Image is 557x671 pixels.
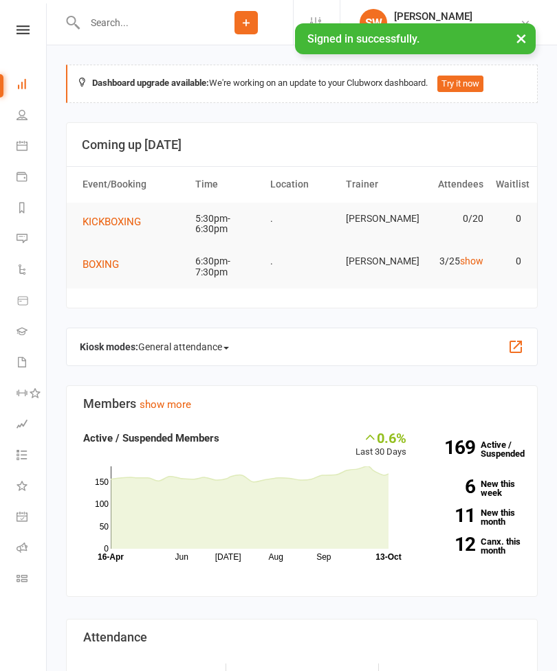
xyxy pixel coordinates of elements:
[83,630,521,644] h3: Attendance
[17,70,47,101] a: Dashboard
[17,410,47,441] a: Assessments
[17,503,47,534] a: General attendance kiosk mode
[509,23,534,53] button: ×
[415,203,490,235] td: 0/20
[307,32,419,45] span: Signed in successfully.
[82,138,522,152] h3: Coming up [DATE]
[83,214,151,230] button: KICKBOXING
[83,216,141,228] span: KICKBOXING
[427,506,475,525] strong: 11
[17,534,47,565] a: Roll call kiosk mode
[140,398,191,411] a: show more
[394,10,520,23] div: [PERSON_NAME]
[17,163,47,194] a: Payments
[83,256,129,273] button: BOXING
[17,132,47,163] a: Calendar
[189,167,264,202] th: Time
[427,477,475,496] strong: 6
[420,430,532,468] a: 169Active / Suspended
[189,203,264,246] td: 5:30pm-6:30pm
[92,78,209,88] strong: Dashboard upgrade available:
[83,432,219,444] strong: Active / Suspended Members
[83,258,119,271] span: BOXING
[66,65,538,103] div: We're working on an update to your Clubworx dashboard.
[427,535,475,554] strong: 12
[17,101,47,132] a: People
[340,245,415,277] td: [PERSON_NAME]
[490,245,527,277] td: 0
[17,472,47,503] a: What's New
[460,255,483,266] a: show
[83,397,521,411] h3: Members
[437,76,483,92] button: Try it now
[264,203,339,235] td: .
[360,9,387,36] div: SW
[17,565,47,595] a: Class kiosk mode
[427,508,521,526] a: 11New this month
[17,286,47,317] a: Product Sales
[264,245,339,277] td: .
[490,167,527,202] th: Waitlist
[394,23,520,35] div: [PERSON_NAME] Martial Arts
[415,245,490,277] td: 3/25
[264,167,339,202] th: Location
[76,167,189,202] th: Event/Booking
[427,537,521,555] a: 12Canx. this month
[490,203,527,235] td: 0
[356,430,406,445] div: 0.6%
[340,167,415,202] th: Trainer
[80,341,138,352] strong: Kiosk modes:
[356,430,406,459] div: Last 30 Days
[17,194,47,225] a: Reports
[427,438,475,457] strong: 169
[138,336,229,358] span: General attendance
[189,245,264,288] td: 6:30pm-7:30pm
[80,13,199,32] input: Search...
[427,479,521,497] a: 6New this week
[340,203,415,235] td: [PERSON_NAME]
[415,167,490,202] th: Attendees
